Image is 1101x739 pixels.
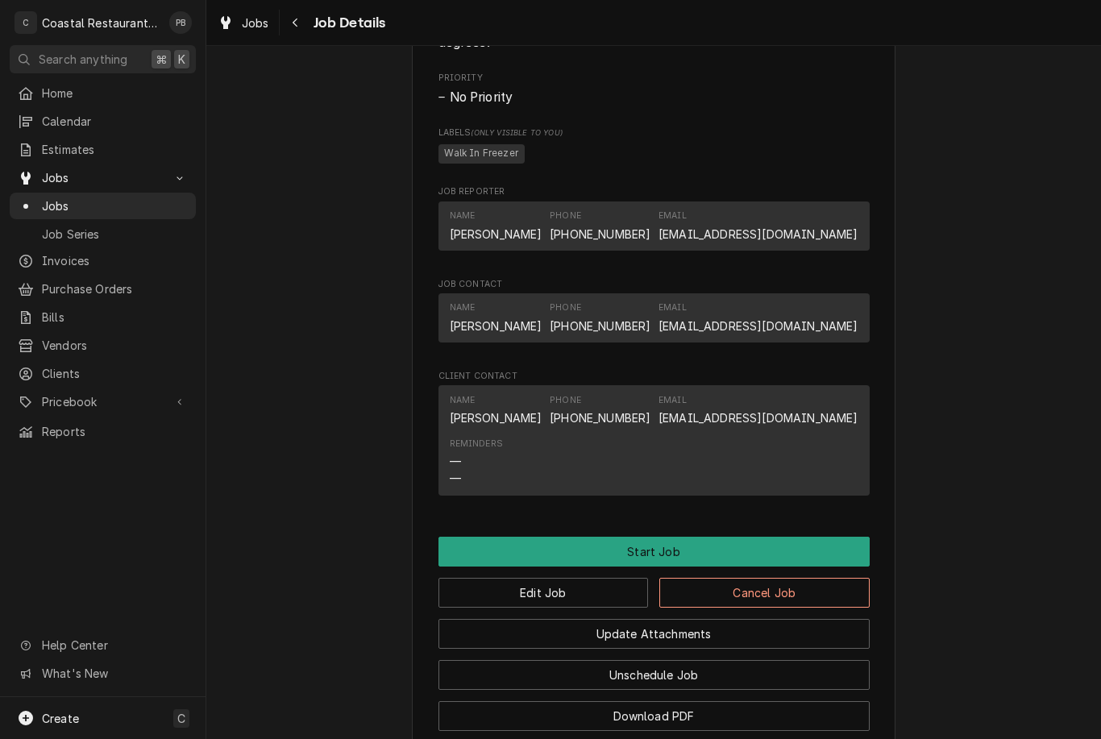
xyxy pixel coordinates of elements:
a: Bills [10,304,196,330]
a: Purchase Orders [10,276,196,302]
button: Cancel Job [659,578,870,608]
a: Vendors [10,332,196,359]
span: Purchase Orders [42,280,188,297]
div: Button Group Row [438,608,870,649]
button: Search anything⌘K [10,45,196,73]
button: Unschedule Job [438,660,870,690]
div: Email [659,210,858,242]
div: Client Contact [438,370,870,503]
a: [EMAIL_ADDRESS][DOMAIN_NAME] [659,411,858,425]
div: Phone [550,210,650,242]
div: Client Contact List [438,385,870,503]
a: Clients [10,360,196,387]
div: [PERSON_NAME] [450,409,542,426]
span: What's New [42,665,186,682]
div: Phone [550,394,581,407]
span: Help Center [42,637,186,654]
a: [EMAIL_ADDRESS][DOMAIN_NAME] [659,227,858,241]
button: Start Job [438,537,870,567]
span: (Only Visible to You) [471,128,562,137]
div: Name [450,394,476,407]
div: Name [450,210,476,222]
button: Download PDF [438,701,870,731]
a: Jobs [211,10,276,36]
span: [object Object] [438,142,870,166]
div: — [450,453,461,470]
div: Contact [438,293,870,343]
div: Button Group [438,537,870,731]
span: Pricebook [42,393,164,410]
a: Job Series [10,221,196,247]
div: Button Group Row [438,567,870,608]
a: Calendar [10,108,196,135]
div: Email [659,210,687,222]
div: Contact [438,385,870,496]
div: Button Group Row [438,649,870,690]
div: Phone [550,301,581,314]
span: C [177,710,185,727]
div: Phone [550,301,650,334]
a: Go to Help Center [10,632,196,658]
span: Vendors [42,337,188,354]
div: Job Reporter List [438,201,870,258]
div: Name [450,301,542,334]
div: Phone [550,394,650,426]
div: Reminders [450,438,503,487]
span: ⌘ [156,51,167,68]
span: Job Reporter [438,185,870,198]
span: Jobs [242,15,269,31]
button: Navigate back [283,10,309,35]
div: Email [659,301,858,334]
div: Name [450,394,542,426]
button: Edit Job [438,578,649,608]
div: Job Contact [438,278,870,351]
div: Priority [438,72,870,106]
div: Phill Blush's Avatar [169,11,192,34]
div: Contact [438,201,870,251]
a: [PHONE_NUMBER] [550,227,650,241]
span: Priority [438,72,870,85]
span: Job Series [42,226,188,243]
div: C [15,11,37,34]
div: Email [659,301,687,314]
span: Walk In Freezer [438,144,525,164]
div: Name [450,210,542,242]
span: K [178,51,185,68]
span: Reports [42,423,188,440]
div: PB [169,11,192,34]
span: Jobs [42,169,164,186]
a: Go to Jobs [10,164,196,191]
div: — [450,470,461,487]
span: Invoices [42,252,188,269]
button: Update Attachments [438,619,870,649]
a: Reports [10,418,196,445]
a: Estimates [10,136,196,163]
div: Email [659,394,687,407]
div: [PERSON_NAME] [450,226,542,243]
span: Labels [438,127,870,139]
div: Email [659,394,858,426]
div: Job Reporter [438,185,870,258]
a: Go to What's New [10,660,196,687]
span: Create [42,712,79,725]
a: [PHONE_NUMBER] [550,411,650,425]
span: Client Contact [438,370,870,383]
div: [object Object] [438,127,870,166]
span: Jobs [42,197,188,214]
span: Estimates [42,141,188,158]
a: Invoices [10,247,196,274]
a: [EMAIL_ADDRESS][DOMAIN_NAME] [659,319,858,333]
div: [PERSON_NAME] [450,318,542,334]
span: Search anything [39,51,127,68]
span: Job Details [309,12,386,34]
span: Home [42,85,188,102]
a: Jobs [10,193,196,219]
a: Home [10,80,196,106]
div: Button Group Row [438,537,870,567]
div: Coastal Restaurant Repair [42,15,160,31]
div: Job Contact List [438,293,870,350]
span: Priority [438,88,870,107]
div: Name [450,301,476,314]
a: Go to Pricebook [10,388,196,415]
a: [PHONE_NUMBER] [550,319,650,333]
